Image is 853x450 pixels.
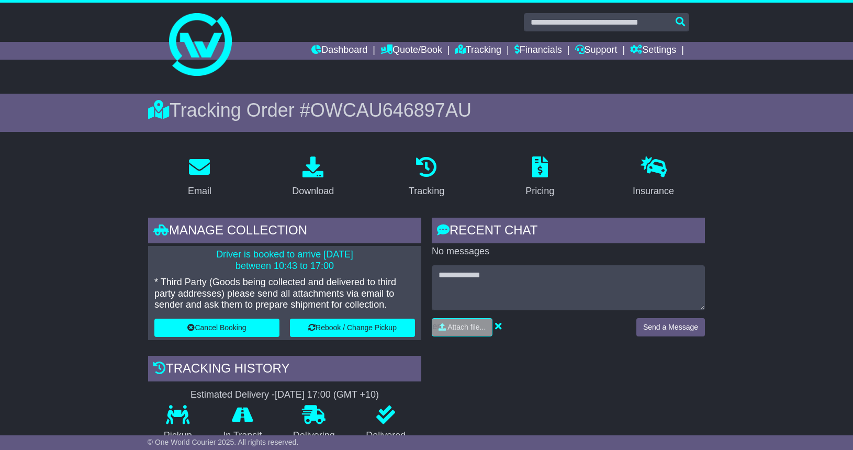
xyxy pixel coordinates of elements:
div: Tracking history [148,356,421,384]
p: Delivered [351,430,422,442]
a: Quote/Book [380,42,442,60]
span: OWCAU646897AU [310,99,472,121]
p: In Transit [208,430,278,442]
p: Delivering [277,430,351,442]
a: Support [575,42,618,60]
a: Tracking [455,42,501,60]
div: Pricing [525,184,554,198]
a: Email [181,153,218,202]
p: * Third Party (Goods being collected and delivered to third party addresses) please send all atta... [154,277,415,311]
div: Tracking [409,184,444,198]
div: Insurance [633,184,674,198]
div: Tracking Order # [148,99,705,121]
div: [DATE] 17:00 (GMT +10) [275,389,379,401]
button: Send a Message [636,318,705,336]
a: Settings [630,42,676,60]
div: RECENT CHAT [432,218,705,246]
p: No messages [432,246,705,257]
div: Manage collection [148,218,421,246]
a: Tracking [402,153,451,202]
a: Financials [514,42,562,60]
button: Cancel Booking [154,319,279,337]
span: © One World Courier 2025. All rights reserved. [148,438,299,446]
a: Download [285,153,341,202]
button: Rebook / Change Pickup [290,319,415,337]
a: Insurance [626,153,681,202]
p: Driver is booked to arrive [DATE] between 10:43 to 17:00 [154,249,415,272]
div: Download [292,184,334,198]
div: Estimated Delivery - [148,389,421,401]
p: Pickup [148,430,208,442]
div: Email [188,184,211,198]
a: Pricing [519,153,561,202]
a: Dashboard [311,42,367,60]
